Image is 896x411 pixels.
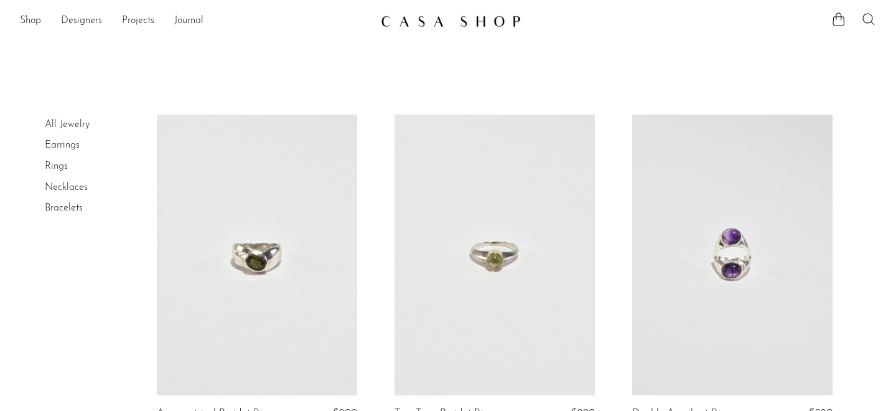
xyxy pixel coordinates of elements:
[20,11,371,32] ul: NEW HEADER MENU
[45,161,68,171] a: Rings
[45,203,83,213] a: Bracelets
[45,182,88,192] a: Necklaces
[122,13,154,29] a: Projects
[45,140,80,150] a: Earrings
[174,13,203,29] a: Journal
[61,13,102,29] a: Designers
[20,11,371,32] nav: Desktop navigation
[45,120,90,130] a: All Jewelry
[20,13,41,29] a: Shop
